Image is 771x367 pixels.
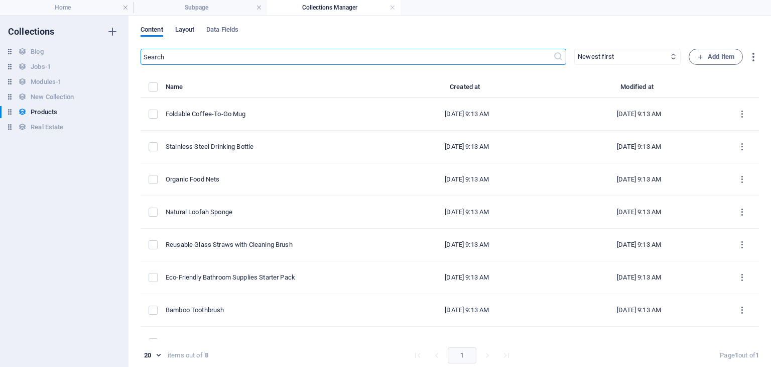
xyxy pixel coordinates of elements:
div: [DATE] 9:13 AM [389,273,545,282]
span: Data Fields [206,24,238,38]
button: Add Item [689,49,743,65]
th: Name [166,81,381,98]
div: [DATE] 9:13 AM [561,338,717,347]
div: [DATE] 9:13 AM [389,175,545,184]
div: Bamboo Toothbrush [166,306,373,315]
div: [DATE] 9:13 AM [389,338,545,347]
strong: 8 [205,351,208,360]
div: items out of [168,351,203,360]
div: Natural Loofah Sponge [166,208,373,217]
div: [DATE] 9:13 AM [389,240,545,249]
span: Content [141,24,163,38]
th: Created at [381,81,553,98]
h6: Real Estate [31,121,63,133]
input: Search [141,49,553,65]
div: [DATE] 9:13 AM [561,240,717,249]
div: Foldable Coffee-To-Go Mug [166,110,373,119]
h6: Products [31,106,57,118]
i: Create new collection [106,26,118,38]
div: Stainless Steel Drinking Bottle [166,142,373,151]
h4: Collections Manager [267,2,401,13]
div: [DATE] 9:13 AM [389,110,545,119]
div: [DATE] 9:13 AM [561,208,717,217]
strong: 1 [735,351,738,359]
th: Modified at [553,81,725,98]
div: [DATE] 9:13 AM [561,306,717,315]
strong: 1 [755,351,759,359]
div: Eco-Friendly Bathroom Supplies Starter Pack [166,273,373,282]
div: [DATE] 9:13 AM [561,142,717,151]
div: [DATE] 9:13 AM [389,306,545,315]
span: Layout [175,24,195,38]
nav: pagination navigation [408,347,516,363]
table: items list [141,81,759,359]
h4: Subpage [134,2,267,13]
div: Page out of [720,351,759,360]
div: [DATE] 9:13 AM [389,208,545,217]
div: Reusable Glass Straws with Cleaning Brush [166,240,373,249]
h6: New Collection [31,91,74,103]
span: Add Item [697,51,734,63]
div: [DATE] 9:13 AM [561,273,717,282]
button: page 1 [448,347,476,363]
div: [DATE] 9:13 AM [389,142,545,151]
div: [DATE] 9:13 AM [561,175,717,184]
h6: Collections [8,26,55,38]
h6: Modules-1 [31,76,61,88]
div: 20 [141,351,164,360]
h6: Blog [31,46,43,58]
div: Handcrafted Natural Soap Bar [166,338,373,347]
div: Organic Food Nets [166,175,373,184]
div: [DATE] 9:13 AM [561,110,717,119]
h6: Jobs-1 [31,61,51,73]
